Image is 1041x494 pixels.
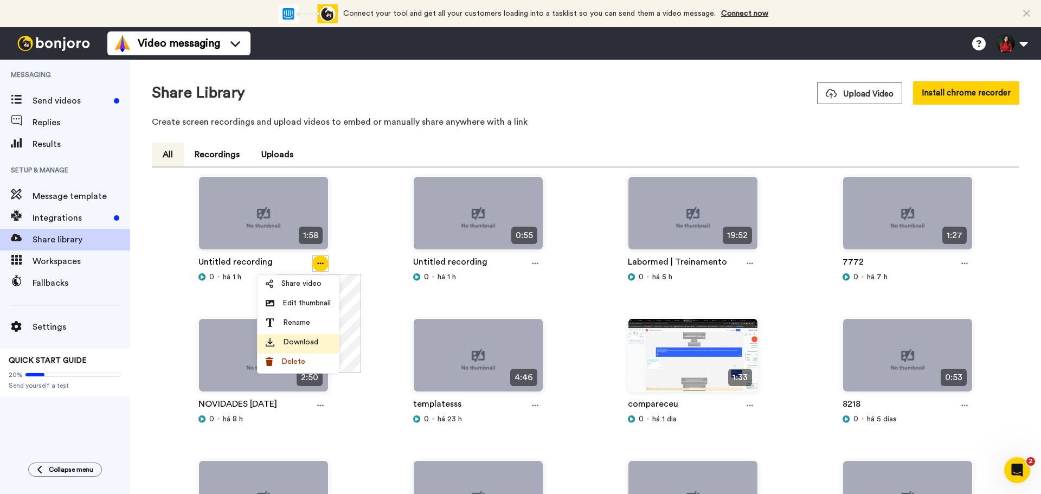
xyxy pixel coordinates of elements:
span: Send yourself a test [9,381,121,390]
a: compareceu [628,397,678,414]
span: 1:58 [299,227,323,244]
span: 0 [424,414,429,425]
img: bj-logo-header-white.svg [13,36,94,51]
span: Download [283,337,318,348]
span: Integrations [33,211,110,224]
img: vm-color.svg [114,35,131,52]
a: Labormed | Treinamento [628,255,727,272]
span: Share video [281,278,322,289]
span: 1:33 [728,369,752,386]
div: há 7 h [843,272,973,283]
span: 0 [424,272,429,283]
span: QUICK START GUIDE [9,357,87,364]
span: Edit thumbnail [282,298,331,309]
span: 0:53 [941,369,967,386]
div: há 23 h [413,414,543,425]
img: no-thumbnail.jpg [199,319,328,401]
span: 0 [209,272,214,283]
img: no-thumbnail.jpg [843,319,972,401]
span: 0 [209,414,214,425]
a: 8218 [843,397,860,414]
button: Recordings [184,143,250,166]
span: Upload Video [826,88,894,100]
span: Replies [33,116,130,129]
span: 0 [639,272,644,283]
div: há 8 h [198,414,329,425]
img: no-thumbnail.jpg [843,177,972,259]
div: há 1 h [198,272,329,283]
span: Fallbacks [33,277,130,290]
span: 0 [639,414,644,425]
span: 20% [9,370,23,379]
span: Video messaging [138,36,220,51]
span: Delete [281,356,305,367]
span: Share library [33,233,130,246]
p: Create screen recordings and upload videos to embed or manually share anywhere with a link [152,116,1019,129]
a: templatesss [413,397,461,414]
img: no-thumbnail.jpg [199,177,328,259]
img: no-thumbnail.jpg [414,177,543,259]
a: Untitled recording [198,255,273,272]
span: Send videos [33,94,110,107]
img: no-thumbnail.jpg [628,177,757,259]
button: Install chrome recorder [913,81,1019,105]
span: 4:46 [510,369,537,386]
span: 2 [1026,457,1035,466]
a: NOVIDADES [DATE] [198,397,277,414]
div: há 1 h [413,272,543,283]
div: animation [278,4,338,23]
span: 0 [853,414,858,425]
button: Collapse menu [28,463,102,477]
div: há 5 dias [843,414,973,425]
div: há 1 dia [628,414,758,425]
div: há 5 h [628,272,758,283]
span: Settings [33,320,130,333]
button: Uploads [250,143,304,166]
span: Workspaces [33,255,130,268]
span: Connect your tool and get all your customers loading into a tasklist so you can send them a video... [343,10,716,17]
span: Collapse menu [49,465,93,474]
button: Upload Video [817,82,902,104]
span: Message template [33,190,130,203]
iframe: Intercom live chat [1004,457,1030,483]
span: Rename [283,317,310,328]
span: 19:52 [723,227,752,244]
a: Untitled recording [413,255,487,272]
span: Results [33,138,130,151]
span: 0:55 [511,227,537,244]
span: 0 [853,272,858,283]
h1: Share Library [152,85,245,101]
img: no-thumbnail.jpg [414,319,543,401]
span: 1:27 [942,227,967,244]
a: 7772 [843,255,864,272]
img: 9a86415b-4dcb-4641-bef8-740e21afb143_thumbnail_source_1757425222.jpg [628,319,757,401]
span: 2:50 [297,369,323,386]
button: All [152,143,184,166]
a: Connect now [721,10,768,17]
